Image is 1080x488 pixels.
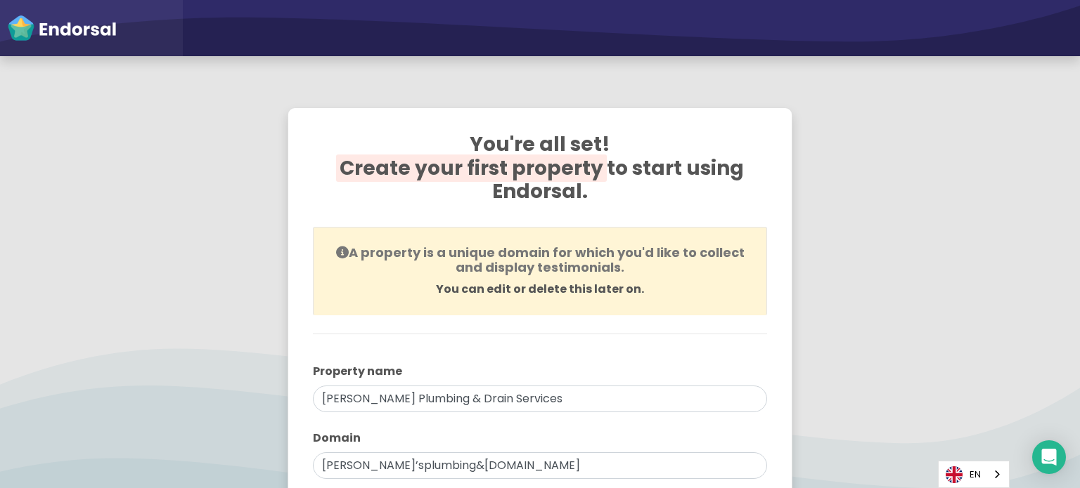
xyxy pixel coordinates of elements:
[938,461,1010,488] aside: Language selected: English
[313,430,767,447] label: Domain
[331,245,749,275] h4: A property is a unique domain for which you'd like to collect and display testimonials.
[331,281,749,298] p: You can edit or delete this later on.
[313,385,767,412] input: eg. My Website
[938,461,1010,488] div: Language
[939,461,1009,487] a: EN
[313,452,767,479] input: eg. websitename.com
[313,133,767,221] h2: You're all set! to start using Endorsal.
[7,14,117,42] img: endorsal-logo-white@2x.png
[1032,440,1066,474] div: Open Intercom Messenger
[313,363,767,380] label: Property name
[336,154,607,182] span: Create your first property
